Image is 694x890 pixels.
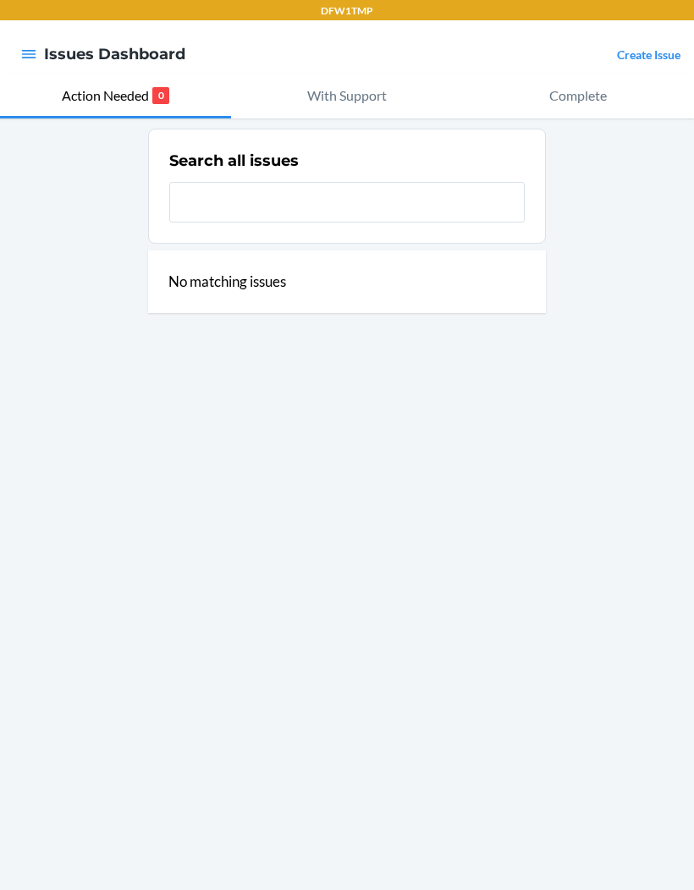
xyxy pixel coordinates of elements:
button: With Support [231,74,462,118]
h4: Issues Dashboard [44,43,185,65]
p: Complete [549,85,607,106]
h2: Search all issues [169,150,299,172]
p: DFW1TMP [321,3,373,19]
a: Create Issue [617,47,680,62]
p: Action Needed [62,85,149,106]
div: No matching issues [148,250,546,313]
button: Complete [463,74,694,118]
p: With Support [307,85,387,106]
p: 0 [152,87,169,104]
